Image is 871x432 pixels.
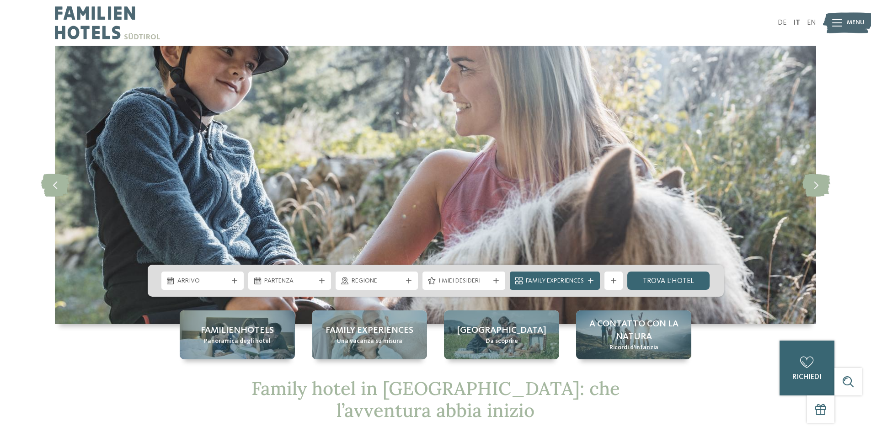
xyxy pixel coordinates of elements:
[793,19,800,27] a: IT
[847,18,865,27] span: Menu
[792,373,822,381] span: richiedi
[457,324,546,337] span: [GEOGRAPHIC_DATA]
[55,46,816,324] img: Family hotel in Trentino Alto Adige: la vacanza ideale per grandi e piccini
[609,343,658,352] span: Ricordi d’infanzia
[807,19,816,27] a: EN
[177,277,228,286] span: Arrivo
[526,277,584,286] span: Family Experiences
[180,310,295,359] a: Family hotel in Trentino Alto Adige: la vacanza ideale per grandi e piccini Familienhotels Panora...
[444,310,559,359] a: Family hotel in Trentino Alto Adige: la vacanza ideale per grandi e piccini [GEOGRAPHIC_DATA] Da ...
[780,341,834,395] a: richiedi
[251,377,620,422] span: Family hotel in [GEOGRAPHIC_DATA]: che l’avventura abbia inizio
[576,310,691,359] a: Family hotel in Trentino Alto Adige: la vacanza ideale per grandi e piccini A contatto con la nat...
[438,277,489,286] span: I miei desideri
[778,19,786,27] a: DE
[337,337,402,346] span: Una vacanza su misura
[352,277,402,286] span: Regione
[326,324,413,337] span: Family experiences
[312,310,427,359] a: Family hotel in Trentino Alto Adige: la vacanza ideale per grandi e piccini Family experiences Un...
[627,272,710,290] a: trova l’hotel
[486,337,518,346] span: Da scoprire
[585,318,682,343] span: A contatto con la natura
[204,337,271,346] span: Panoramica degli hotel
[201,324,274,337] span: Familienhotels
[264,277,315,286] span: Partenza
